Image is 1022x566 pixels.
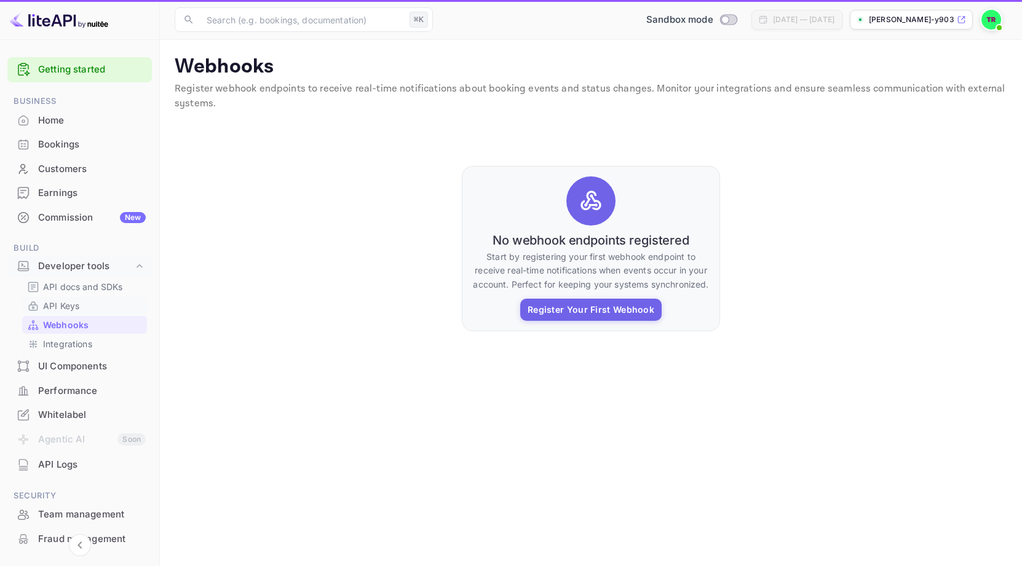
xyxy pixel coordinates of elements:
h6: No webhook endpoints registered [493,233,689,248]
span: Business [7,95,152,108]
div: API Logs [38,458,146,472]
p: API docs and SDKs [43,280,123,293]
div: UI Components [38,360,146,374]
div: Team management [38,508,146,522]
div: Performance [7,379,152,403]
button: Collapse navigation [69,534,91,556]
p: Register webhook endpoints to receive real-time notifications about booking events and status cha... [175,82,1007,111]
span: Security [7,489,152,503]
div: Switch to Production mode [641,13,742,27]
div: API docs and SDKs [22,278,147,296]
a: Fraud management [7,527,152,550]
div: API Logs [7,453,152,477]
div: ⌘K [410,12,428,28]
div: CommissionNew [7,206,152,230]
div: Webhooks [22,316,147,334]
div: Customers [38,162,146,176]
div: Earnings [38,186,146,200]
span: Build [7,242,152,255]
div: Home [38,114,146,128]
a: Getting started [38,63,146,77]
p: Webhooks [43,318,89,331]
img: LiteAPI logo [10,10,108,29]
button: Register Your First Webhook [520,299,662,321]
div: Whitelabel [7,403,152,427]
div: Home [7,109,152,133]
p: Integrations [43,337,92,350]
div: Team management [7,503,152,527]
a: UI Components [7,355,152,377]
div: Bookings [7,133,152,157]
p: [PERSON_NAME]-y903p.nuit... [869,14,954,25]
a: Home [7,109,152,132]
p: Webhooks [175,55,1007,79]
p: Start by registering your first webhook endpoint to receive real-time notifications when events o... [472,250,710,291]
a: Whitelabel [7,403,152,426]
a: Integrations [27,337,142,350]
div: Earnings [7,181,152,205]
p: API Keys [43,299,79,312]
a: Customers [7,157,152,180]
a: Performance [7,379,152,402]
a: Webhooks [27,318,142,331]
a: API Keys [27,299,142,312]
div: Fraud management [7,527,152,551]
div: New [120,212,146,223]
div: Commission [38,211,146,225]
a: Earnings [7,181,152,204]
input: Search (e.g. bookings, documentation) [199,7,405,32]
a: API docs and SDKs [27,280,142,293]
div: Performance [38,384,146,398]
div: API Keys [22,297,147,315]
div: UI Components [7,355,152,379]
a: Team management [7,503,152,525]
div: Integrations [22,335,147,353]
img: Tom Rowland [981,10,1001,29]
div: Developer tools [38,259,133,273]
div: Getting started [7,57,152,82]
div: [DATE] — [DATE] [773,14,834,25]
div: Bookings [38,138,146,152]
a: CommissionNew [7,206,152,229]
a: Bookings [7,133,152,155]
span: Sandbox mode [646,13,713,27]
div: Fraud management [38,532,146,546]
div: Developer tools [7,256,152,277]
div: Whitelabel [38,408,146,422]
div: Customers [7,157,152,181]
a: API Logs [7,453,152,476]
